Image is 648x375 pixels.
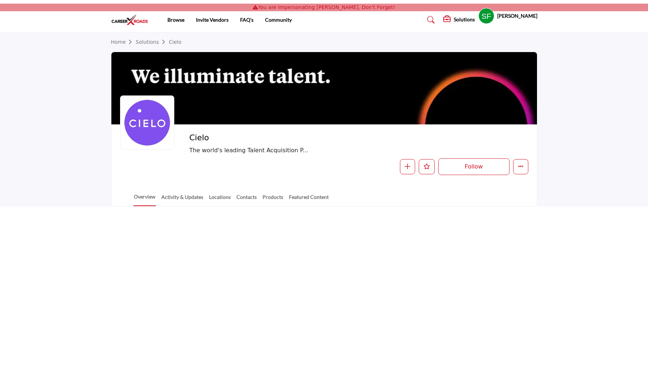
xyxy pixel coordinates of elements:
div: Solutions [443,16,475,24]
h5: [PERSON_NAME] [497,12,537,20]
span: The world's leading Talent Acquisition Partner [189,146,421,155]
a: Cielo [169,39,182,45]
button: Like [419,159,435,174]
button: More details [513,159,528,174]
a: Activity & Updates [161,193,204,206]
a: Locations [209,193,231,206]
a: Search [420,14,439,26]
a: Community [265,17,292,23]
a: Products [262,193,283,206]
button: Show hide supplier dropdown [478,8,494,24]
a: Solutions [136,39,169,45]
a: FAQ's [240,17,253,23]
a: Overview [133,193,156,206]
a: Invite Vendors [196,17,229,23]
button: Follow [438,158,510,175]
a: Browse [167,17,184,23]
a: Home [111,39,136,45]
a: Featured Content [289,193,329,206]
img: site Logo [111,14,152,26]
h5: Solutions [454,16,475,23]
h2: Cielo [189,133,388,142]
a: Contacts [236,193,257,206]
